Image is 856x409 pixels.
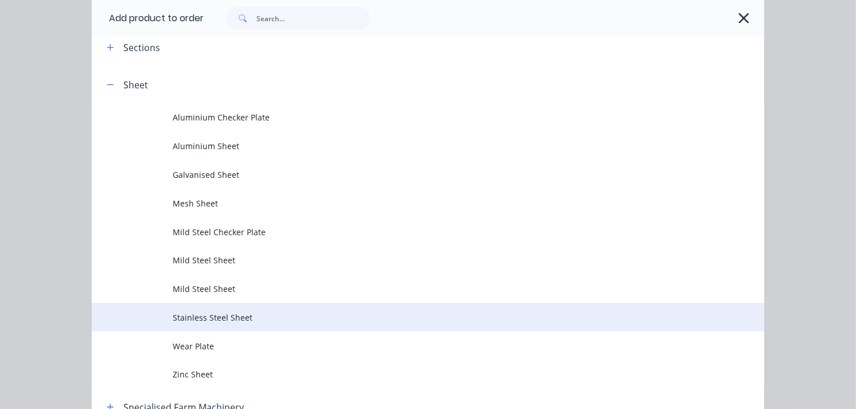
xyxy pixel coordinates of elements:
span: Mild Steel Checker Plate [173,226,646,238]
span: Zinc Sheet [173,368,646,380]
span: Aluminium Checker Plate [173,111,646,123]
input: Search... [256,7,370,30]
span: Mesh Sheet [173,197,646,209]
span: Mild Steel Sheet [173,283,646,295]
span: Mild Steel Sheet [173,254,646,266]
span: Wear Plate [173,340,646,352]
span: Galvanised Sheet [173,169,646,181]
span: Stainless Steel Sheet [173,311,646,324]
span: Aluminium Sheet [173,140,646,152]
div: Sections [123,41,160,54]
div: Sheet [123,78,148,92]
